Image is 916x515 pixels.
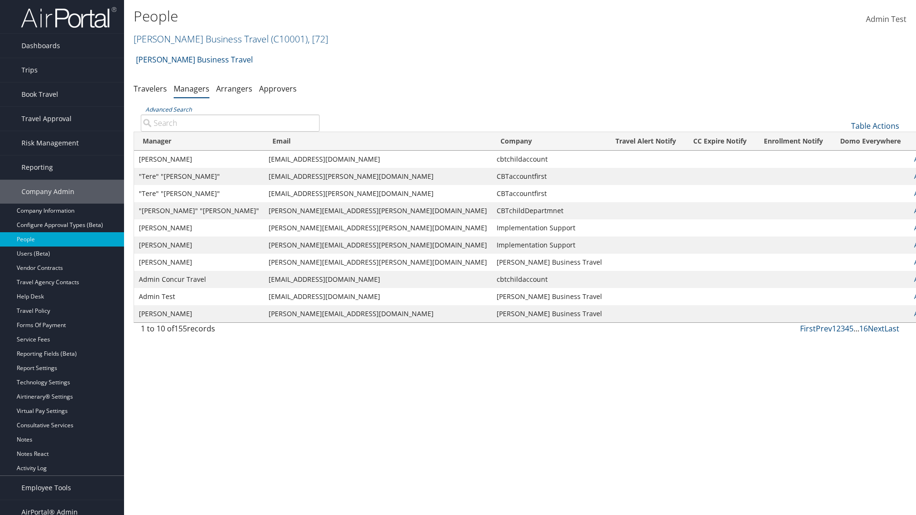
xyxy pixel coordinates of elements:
[264,219,492,237] td: [PERSON_NAME][EMAIL_ADDRESS][PERSON_NAME][DOMAIN_NAME]
[134,168,264,185] td: "Tere" "[PERSON_NAME]"
[492,168,607,185] td: CBTaccountfirst
[21,6,116,29] img: airportal-logo.png
[492,305,607,322] td: [PERSON_NAME] Business Travel
[134,132,264,151] th: Manager: activate to sort column descending
[216,83,252,94] a: Arrangers
[854,323,859,334] span: …
[264,202,492,219] td: [PERSON_NAME][EMAIL_ADDRESS][PERSON_NAME][DOMAIN_NAME]
[136,50,253,69] a: [PERSON_NAME] Business Travel
[264,305,492,322] td: [PERSON_NAME][EMAIL_ADDRESS][DOMAIN_NAME]
[174,83,209,94] a: Managers
[849,323,854,334] a: 5
[264,254,492,271] td: [PERSON_NAME][EMAIL_ADDRESS][PERSON_NAME][DOMAIN_NAME]
[836,323,841,334] a: 2
[859,323,868,334] a: 16
[134,151,264,168] td: [PERSON_NAME]
[21,58,38,82] span: Trips
[264,288,492,305] td: [EMAIL_ADDRESS][DOMAIN_NAME]
[308,32,328,45] span: , [ 72 ]
[134,237,264,254] td: [PERSON_NAME]
[264,132,492,151] th: Email: activate to sort column ascending
[264,168,492,185] td: [EMAIL_ADDRESS][PERSON_NAME][DOMAIN_NAME]
[816,323,832,334] a: Prev
[21,131,79,155] span: Risk Management
[866,14,906,24] span: Admin Test
[845,323,849,334] a: 4
[492,288,607,305] td: [PERSON_NAME] Business Travel
[832,323,836,334] a: 1
[492,185,607,202] td: CBTaccountfirst
[492,271,607,288] td: cbtchildaccount
[134,202,264,219] td: "[PERSON_NAME]" "[PERSON_NAME]"
[264,151,492,168] td: [EMAIL_ADDRESS][DOMAIN_NAME]
[492,237,607,254] td: Implementation Support
[259,83,297,94] a: Approvers
[492,219,607,237] td: Implementation Support
[141,323,320,339] div: 1 to 10 of records
[264,237,492,254] td: [PERSON_NAME][EMAIL_ADDRESS][PERSON_NAME][DOMAIN_NAME]
[174,323,187,334] span: 155
[146,105,192,113] a: Advanced Search
[134,219,264,237] td: [PERSON_NAME]
[134,83,167,94] a: Travelers
[21,476,71,500] span: Employee Tools
[264,271,492,288] td: [EMAIL_ADDRESS][DOMAIN_NAME]
[134,254,264,271] td: [PERSON_NAME]
[755,132,832,151] th: Enrollment Notify: activate to sort column ascending
[866,5,906,34] a: Admin Test
[851,121,899,131] a: Table Actions
[264,185,492,202] td: [EMAIL_ADDRESS][PERSON_NAME][DOMAIN_NAME]
[21,82,58,106] span: Book Travel
[800,323,816,334] a: First
[492,202,607,219] td: CBTchildDepartmnet
[685,132,755,151] th: CC Expire Notify: activate to sort column ascending
[134,305,264,322] td: [PERSON_NAME]
[134,6,649,26] h1: People
[607,132,685,151] th: Travel Alert Notify: activate to sort column ascending
[134,288,264,305] td: Admin Test
[885,323,899,334] a: Last
[21,155,53,179] span: Reporting
[21,180,74,204] span: Company Admin
[492,151,607,168] td: cbtchildaccount
[271,32,308,45] span: ( C10001 )
[492,132,607,151] th: Company: activate to sort column ascending
[492,254,607,271] td: [PERSON_NAME] Business Travel
[21,107,72,131] span: Travel Approval
[141,114,320,132] input: Advanced Search
[134,185,264,202] td: "Tere" "[PERSON_NAME]"
[841,323,845,334] a: 3
[134,271,264,288] td: Admin Concur Travel
[868,323,885,334] a: Next
[21,34,60,58] span: Dashboards
[134,32,328,45] a: [PERSON_NAME] Business Travel
[832,132,909,151] th: Domo Everywhere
